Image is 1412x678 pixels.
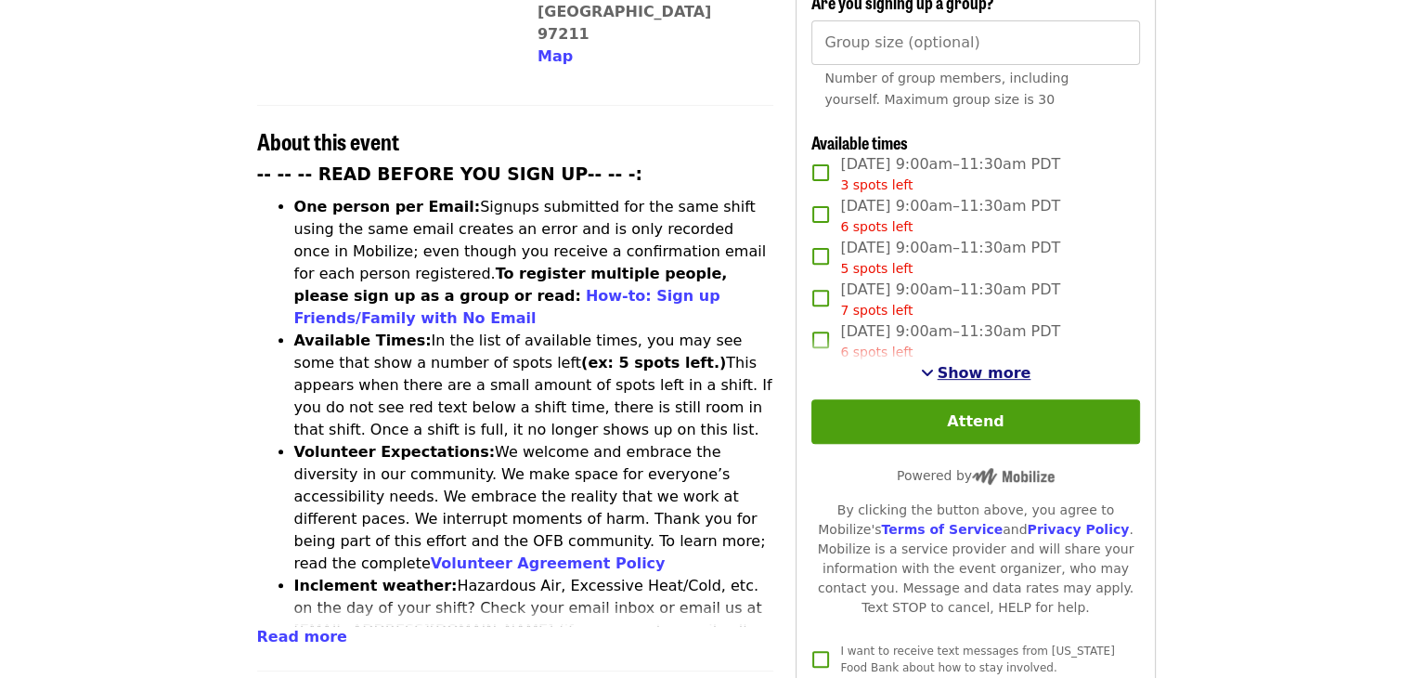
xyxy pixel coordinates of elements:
[294,577,458,594] strong: Inclement weather:
[840,177,913,192] span: 3 spots left
[581,354,726,372] strong: (ex: 5 spots left.)
[840,345,913,359] span: 6 spots left
[840,153,1060,195] span: [DATE] 9:00am–11:30am PDT
[257,164,643,184] strong: -- -- -- READ BEFORE YOU SIGN UP-- -- -:
[294,198,481,215] strong: One person per Email:
[294,196,774,330] li: Signups submitted for the same shift using the same email creates an error and is only recorded o...
[294,443,496,461] strong: Volunteer Expectations:
[294,332,432,349] strong: Available Times:
[840,645,1114,674] span: I want to receive text messages from [US_STATE] Food Bank about how to stay involved.
[257,626,347,648] button: Read more
[824,71,1069,107] span: Number of group members, including yourself. Maximum group size is 30
[257,628,347,645] span: Read more
[881,522,1003,537] a: Terms of Service
[811,130,908,154] span: Available times
[840,320,1060,362] span: [DATE] 9:00am–11:30am PDT
[538,46,573,68] button: Map
[1027,522,1129,537] a: Privacy Policy
[938,364,1031,382] span: Show more
[840,195,1060,237] span: [DATE] 9:00am–11:30am PDT
[294,441,774,575] li: We welcome and embrace the diversity in our community. We make space for everyone’s accessibility...
[840,303,913,318] span: 7 spots left
[840,219,913,234] span: 6 spots left
[840,261,913,276] span: 5 spots left
[840,279,1060,320] span: [DATE] 9:00am–11:30am PDT
[294,330,774,441] li: In the list of available times, you may see some that show a number of spots left This appears wh...
[811,20,1139,65] input: [object Object]
[811,399,1139,444] button: Attend
[921,362,1031,385] button: See more timeslots
[811,501,1139,618] div: By clicking the button above, you agree to Mobilize's and . Mobilize is a service provider and wi...
[538,47,573,65] span: Map
[972,468,1055,485] img: Powered by Mobilize
[294,287,720,327] a: How-to: Sign up Friends/Family with No Email
[840,237,1060,279] span: [DATE] 9:00am–11:30am PDT
[431,554,666,572] a: Volunteer Agreement Policy
[257,124,399,157] span: About this event
[897,468,1055,483] span: Powered by
[294,265,728,305] strong: To register multiple people, please sign up as a group or read:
